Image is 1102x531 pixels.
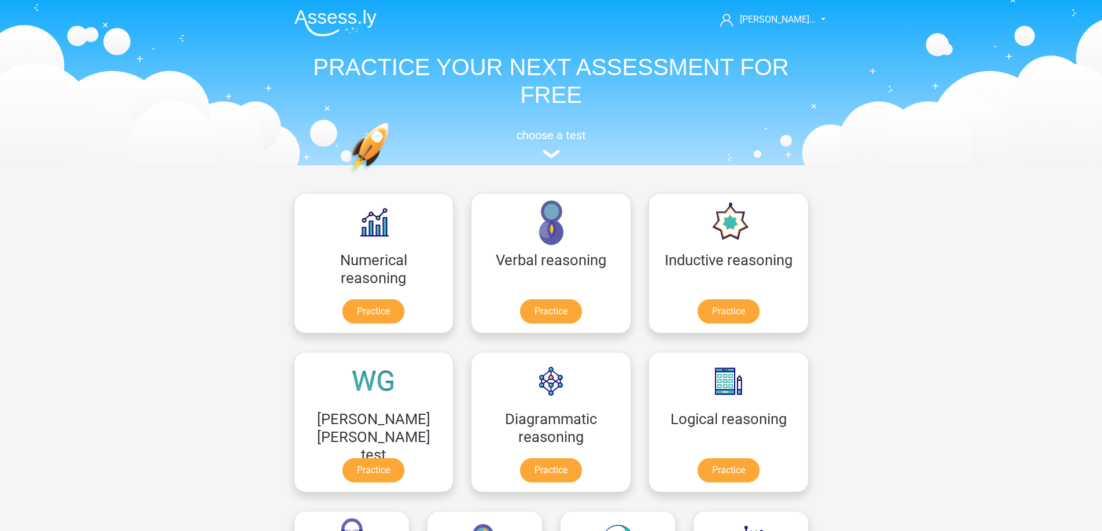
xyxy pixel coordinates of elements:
[285,128,817,142] h5: choose a test
[740,14,816,25] span: [PERSON_NAME]…
[294,9,377,36] img: Assessly
[520,458,582,482] a: Practice
[716,13,817,27] a: [PERSON_NAME]…
[342,299,404,324] a: Practice
[543,150,560,158] img: assessment
[698,299,760,324] a: Practice
[349,122,434,227] img: practice
[285,53,817,109] h1: PRACTICE YOUR NEXT ASSESSMENT FOR FREE
[520,299,582,324] a: Practice
[285,128,817,159] a: choose a test
[342,458,404,482] a: Practice
[698,458,760,482] a: Practice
